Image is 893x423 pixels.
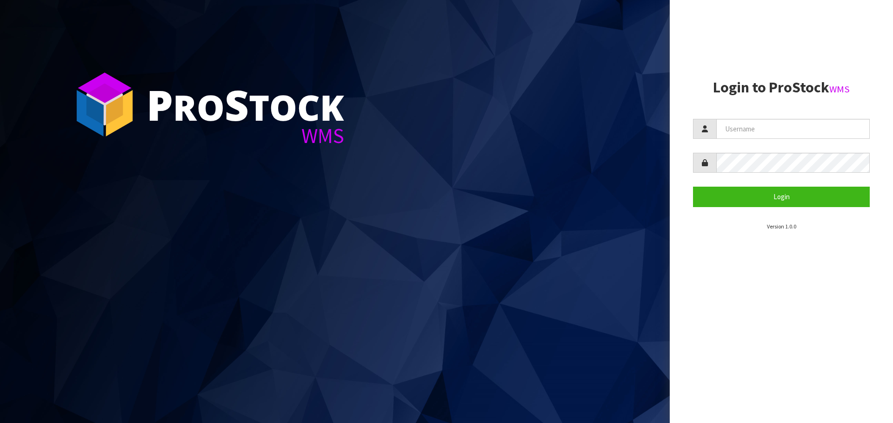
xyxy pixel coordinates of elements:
[693,79,870,96] h2: Login to ProStock
[147,84,344,125] div: ro tock
[716,119,870,139] input: Username
[147,125,344,146] div: WMS
[225,76,249,133] span: S
[693,187,870,207] button: Login
[70,70,140,139] img: ProStock Cube
[147,76,173,133] span: P
[829,83,850,95] small: WMS
[767,223,796,230] small: Version 1.0.0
